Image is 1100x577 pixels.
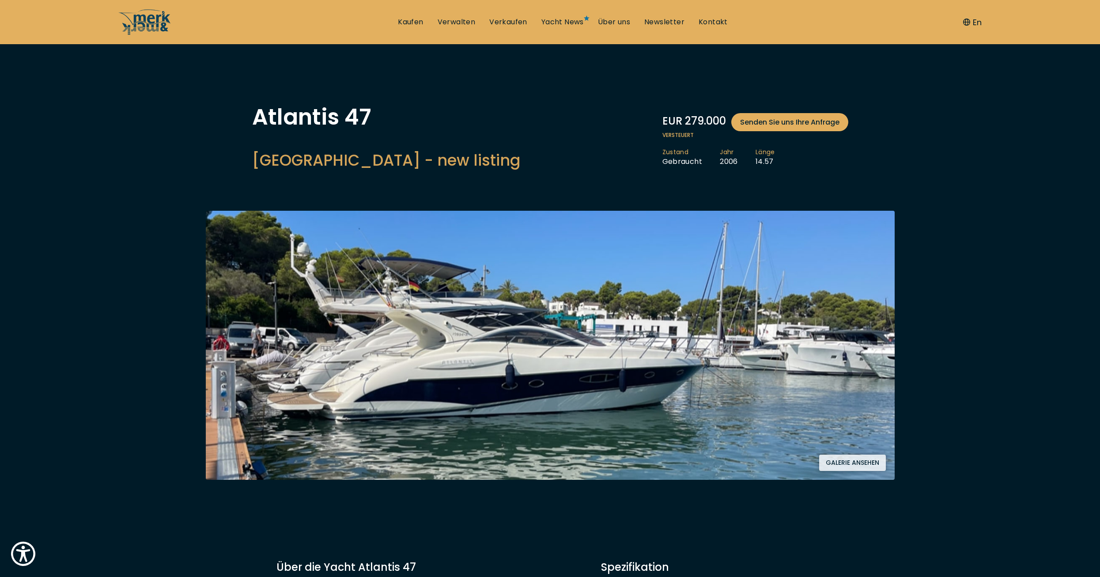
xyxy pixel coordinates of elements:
img: Merk&Merk [206,211,895,480]
h3: Über die Yacht Atlantis 47 [276,559,539,575]
a: Kontakt [699,17,728,27]
li: 14.57 [756,148,793,167]
li: 2006 [720,148,756,167]
span: Länge [756,148,775,157]
a: Über uns [598,17,630,27]
span: Senden Sie uns Ihre Anfrage [740,117,839,128]
span: Jahr [720,148,738,157]
h2: [GEOGRAPHIC_DATA] - new listing [252,149,521,171]
button: En [963,16,982,28]
a: Newsletter [644,17,684,27]
span: Zustand [662,148,703,157]
a: Yacht News [541,17,584,27]
h1: Atlantis 47 [252,106,521,128]
span: Versteuert [662,131,848,139]
div: EUR 279.000 [662,113,848,131]
a: Kaufen [398,17,423,27]
a: Verkaufen [489,17,527,27]
a: Senden Sie uns Ihre Anfrage [731,113,848,131]
li: Gebraucht [662,148,720,167]
div: Spezifikation [601,559,824,575]
a: Verwalten [438,17,476,27]
button: Galerie ansehen [819,455,886,471]
button: Show Accessibility Preferences [9,539,38,568]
